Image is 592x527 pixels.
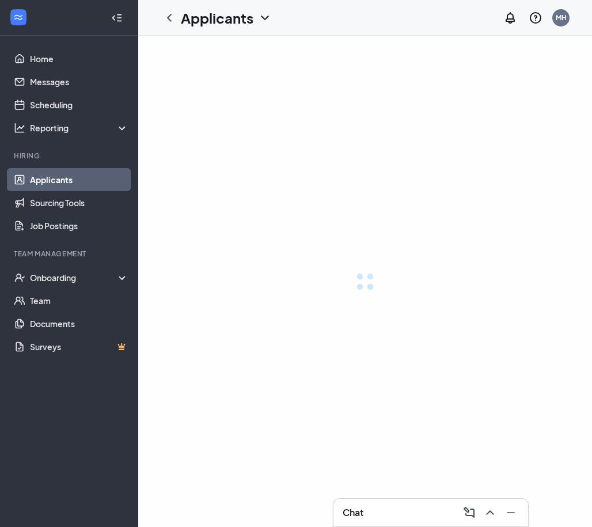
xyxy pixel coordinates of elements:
[14,249,126,259] div: Team Management
[13,12,24,23] svg: WorkstreamLogo
[14,272,25,283] svg: UserCheck
[529,11,542,25] svg: QuestionInfo
[30,214,128,237] a: Job Postings
[111,12,123,24] svg: Collapse
[14,151,126,161] div: Hiring
[14,122,25,134] svg: Analysis
[30,93,128,116] a: Scheduling
[462,506,476,520] svg: ComposeMessage
[343,506,363,519] h3: Chat
[30,289,128,312] a: Team
[500,503,519,522] button: Minimize
[459,503,477,522] button: ComposeMessage
[504,506,518,520] svg: Minimize
[30,335,128,358] a: SurveysCrown
[30,47,128,70] a: Home
[162,11,176,25] svg: ChevronLeft
[258,11,272,25] svg: ChevronDown
[30,312,128,335] a: Documents
[503,11,517,25] svg: Notifications
[30,122,129,134] div: Reporting
[483,506,497,520] svg: ChevronUp
[480,503,498,522] button: ChevronUp
[30,191,128,214] a: Sourcing Tools
[556,13,567,22] div: MH
[30,272,129,283] div: Onboarding
[30,70,128,93] a: Messages
[30,168,128,191] a: Applicants
[181,8,253,28] h1: Applicants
